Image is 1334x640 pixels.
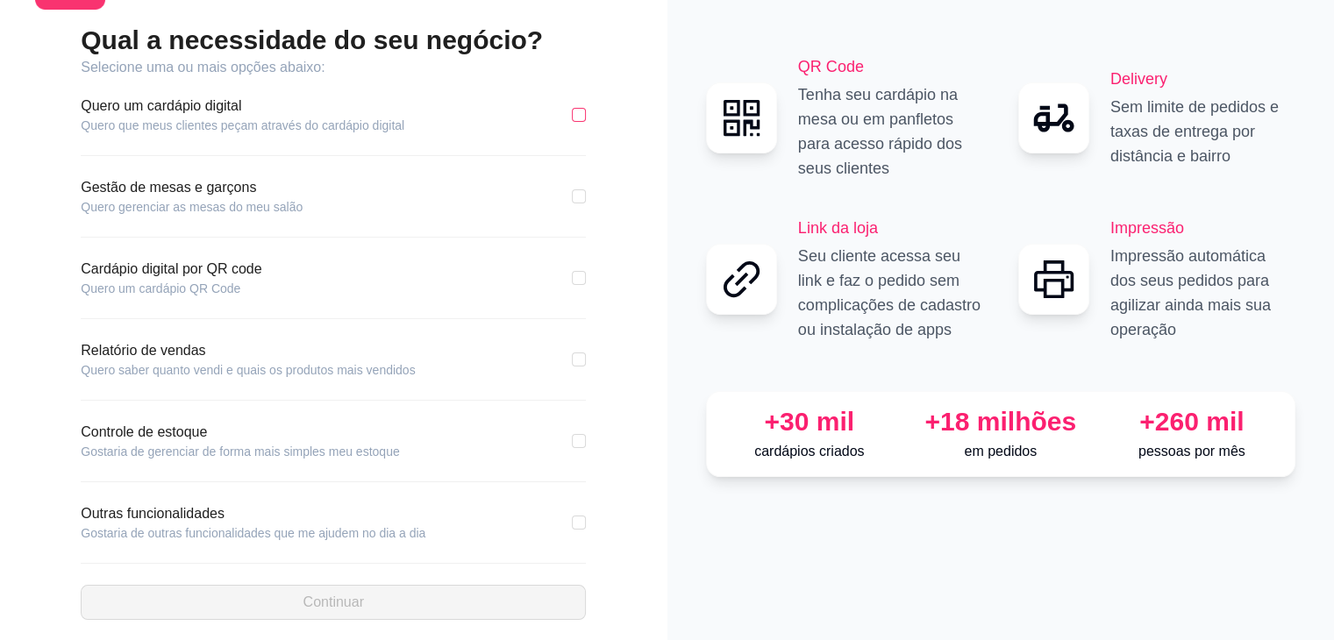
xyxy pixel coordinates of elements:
[798,244,983,342] p: Seu cliente acessa seu link e faz o pedido sem complicações de cadastro ou instalação de apps
[798,82,983,181] p: Tenha seu cardápio na mesa ou em panfletos para acesso rápido dos seus clientes
[1103,441,1280,462] p: pessoas por mês
[81,57,586,78] article: Selecione uma ou mais opções abaixo:
[81,259,261,280] article: Cardápio digital por QR code
[81,503,425,524] article: Outras funcionalidades
[1103,406,1280,437] div: +260 mil
[81,524,425,542] article: Gostaria de outras funcionalidades que me ajudem no dia a dia
[81,24,586,57] h2: Qual a necessidade do seu negócio?
[721,406,898,437] div: +30 mil
[912,406,1089,437] div: +18 milhões
[81,585,586,620] button: Continuar
[81,117,404,134] article: Quero que meus clientes peçam através do cardápio digital
[81,361,415,379] article: Quero saber quanto vendi e quais os produtos mais vendidos
[1110,67,1295,91] h2: Delivery
[912,441,1089,462] p: em pedidos
[81,443,399,460] article: Gostaria de gerenciar de forma mais simples meu estoque
[721,441,898,462] p: cardápios criados
[1110,95,1295,168] p: Sem limite de pedidos e taxas de entrega por distância e bairro
[81,280,261,297] article: Quero um cardápio QR Code
[798,216,983,240] h2: Link da loja
[1110,244,1295,342] p: Impressão automática dos seus pedidos para agilizar ainda mais sua operação
[81,177,303,198] article: Gestão de mesas e garçons
[81,422,399,443] article: Controle de estoque
[81,96,404,117] article: Quero um cardápio digital
[798,54,983,79] h2: QR Code
[1110,216,1295,240] h2: Impressão
[81,198,303,216] article: Quero gerenciar as mesas do meu salão
[81,340,415,361] article: Relatório de vendas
